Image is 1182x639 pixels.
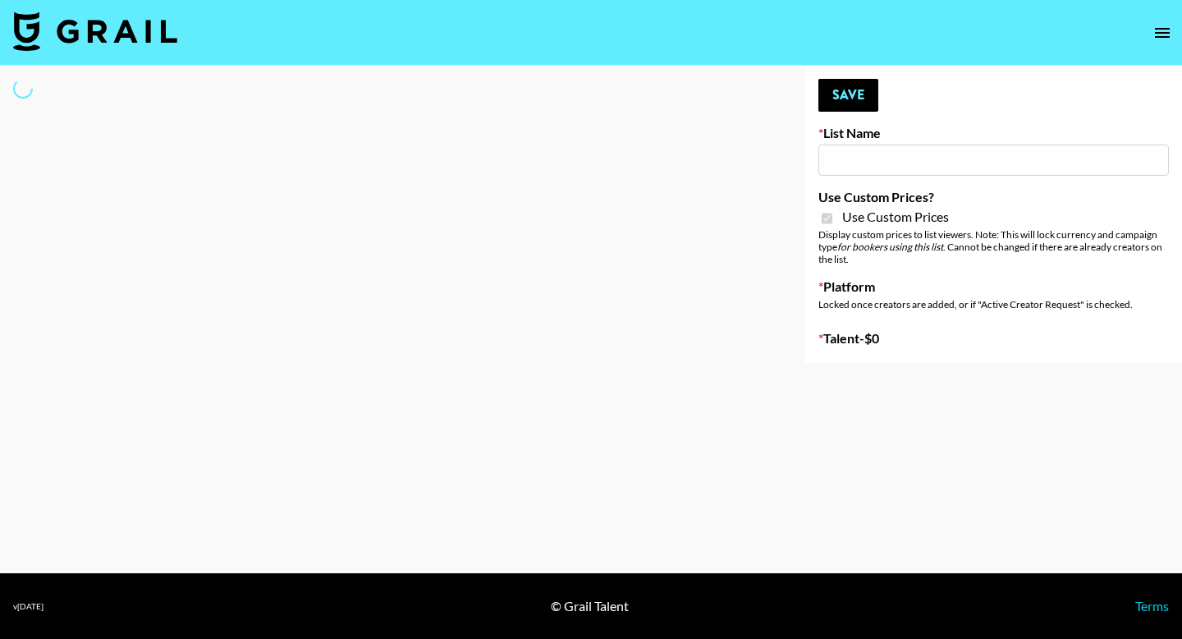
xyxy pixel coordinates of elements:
img: Grail Talent [13,11,177,51]
div: Locked once creators are added, or if "Active Creator Request" is checked. [818,298,1169,310]
label: Platform [818,278,1169,295]
button: open drawer [1146,16,1179,49]
div: v [DATE] [13,601,44,612]
button: Save [818,79,878,112]
em: for bookers using this list [837,241,943,253]
label: Talent - $ 0 [818,330,1169,347]
span: Use Custom Prices [842,209,949,225]
div: © Grail Talent [551,598,629,614]
label: List Name [818,125,1169,141]
label: Use Custom Prices? [818,189,1169,205]
div: Display custom prices to list viewers. Note: This will lock currency and campaign type . Cannot b... [818,228,1169,265]
a: Terms [1135,598,1169,614]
